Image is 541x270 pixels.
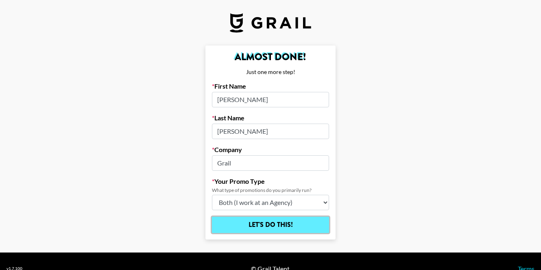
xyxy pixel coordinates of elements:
[212,155,329,171] input: Company
[212,92,329,107] input: First Name
[212,114,329,122] label: Last Name
[230,13,311,33] img: Grail Talent Logo
[212,124,329,139] input: Last Name
[212,146,329,154] label: Company
[212,52,329,62] h2: Almost Done!
[212,82,329,90] label: First Name
[212,187,329,193] div: What type of promotions do you primarily run?
[212,68,329,76] div: Just one more step!
[212,217,329,233] input: Let's Do This!
[212,177,329,185] label: Your Promo Type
